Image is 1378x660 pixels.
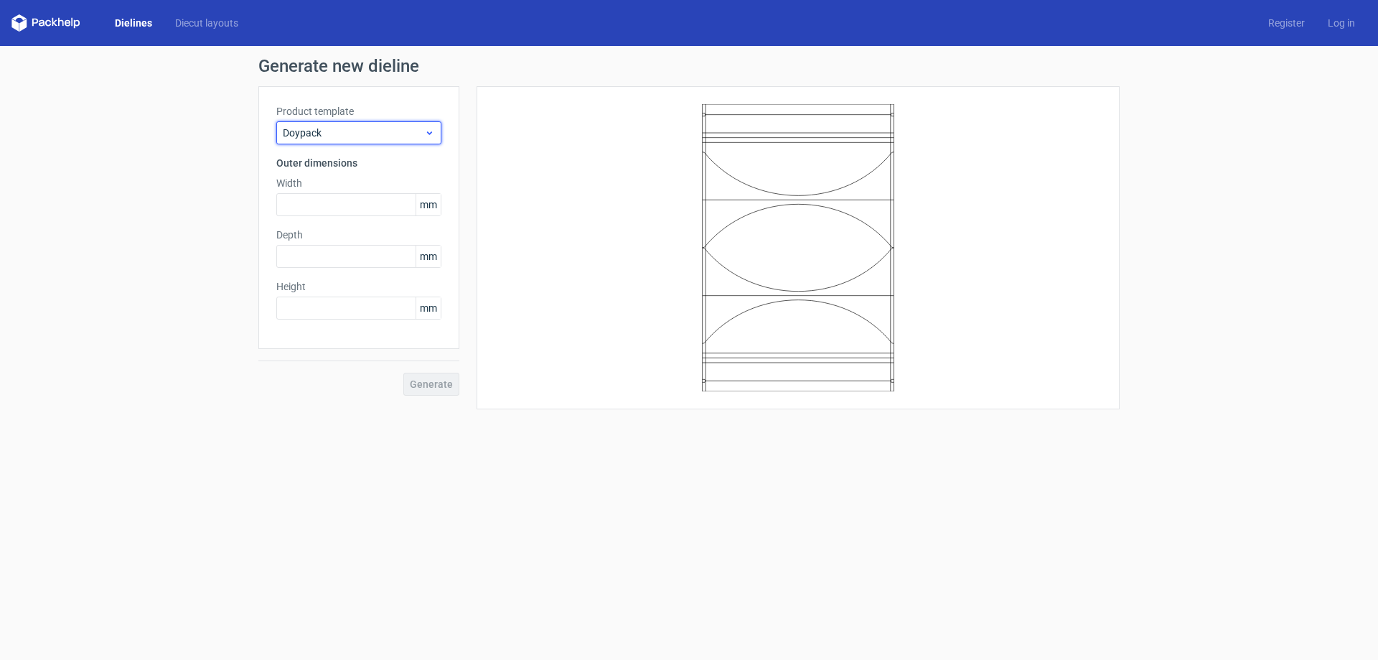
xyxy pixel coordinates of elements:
span: Doypack [283,126,424,140]
a: Diecut layouts [164,16,250,30]
h3: Outer dimensions [276,156,441,170]
a: Register [1257,16,1316,30]
h1: Generate new dieline [258,57,1120,75]
span: mm [416,297,441,319]
span: mm [416,194,441,215]
label: Depth [276,228,441,242]
a: Dielines [103,16,164,30]
label: Height [276,279,441,294]
span: mm [416,246,441,267]
label: Product template [276,104,441,118]
label: Width [276,176,441,190]
a: Log in [1316,16,1367,30]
